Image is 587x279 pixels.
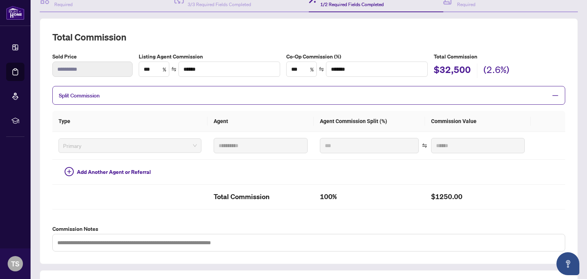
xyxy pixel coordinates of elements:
[422,143,427,148] span: swap
[6,6,24,20] img: logo
[65,167,74,176] span: plus-circle
[52,86,565,105] div: Split Commission
[63,140,197,151] span: Primary
[556,252,579,275] button: Open asap
[188,2,251,7] span: 3/3 Required Fields Completed
[59,92,100,99] span: Split Commission
[434,63,471,78] h2: $32,500
[431,191,525,203] h2: $1250.00
[552,92,559,99] span: minus
[77,168,151,176] span: Add Another Agent or Referral
[52,225,565,233] label: Commission Notes
[139,52,280,61] label: Listing Agent Commission
[319,67,324,72] span: swap
[314,111,425,132] th: Agent Commission Split (%)
[52,52,133,61] label: Sold Price
[52,111,208,132] th: Type
[320,191,419,203] h2: 100%
[483,63,509,78] h2: (2.6%)
[434,52,565,61] h5: Total Commission
[320,2,384,7] span: 1/2 Required Fields Completed
[58,166,157,178] button: Add Another Agent or Referral
[457,2,475,7] span: Required
[214,191,307,203] h2: Total Commission
[286,52,428,61] label: Co-Op Commission (%)
[54,2,73,7] span: Required
[208,111,313,132] th: Agent
[425,111,531,132] th: Commission Value
[171,67,177,72] span: swap
[11,258,19,269] span: TS
[52,31,565,43] h2: Total Commission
